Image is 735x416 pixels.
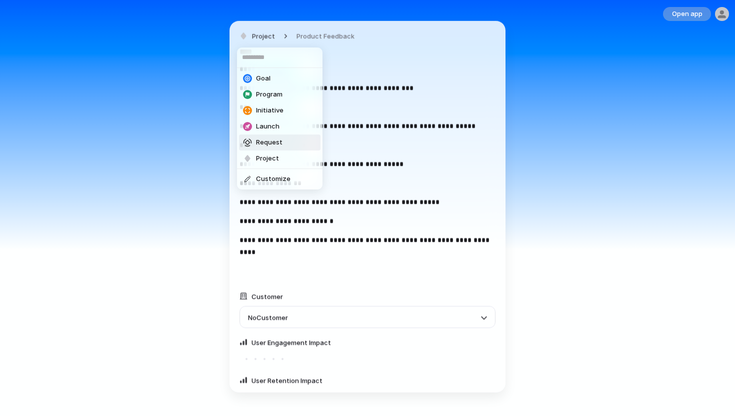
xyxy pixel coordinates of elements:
span: Request [256,137,282,147]
span: Project [256,153,279,163]
span: Customize [256,174,290,184]
span: Launch [256,121,279,131]
span: Goal [256,73,270,83]
span: Initiative [256,105,283,115]
span: Program [256,89,282,99]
